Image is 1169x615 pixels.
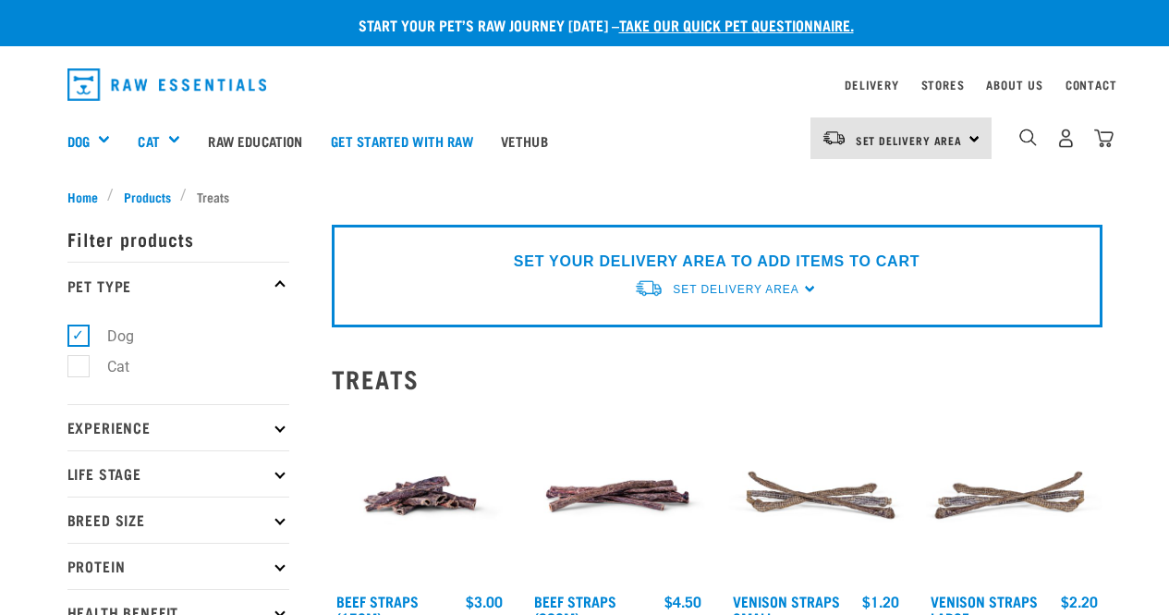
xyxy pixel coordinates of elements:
[67,404,289,450] p: Experience
[332,364,1102,393] h2: Treats
[728,408,905,584] img: Venison Straps
[67,543,289,589] p: Protein
[845,81,898,88] a: Delivery
[67,68,267,101] img: Raw Essentials Logo
[673,283,798,296] span: Set Delivery Area
[78,325,141,348] label: Dog
[487,104,562,178] a: Vethub
[1065,81,1117,88] a: Contact
[138,130,159,152] a: Cat
[78,355,137,378] label: Cat
[67,187,108,206] a: Home
[67,497,289,543] p: Breed Size
[67,187,98,206] span: Home
[67,450,289,497] p: Life Stage
[619,20,854,29] a: take our quick pet questionnaire.
[862,593,899,609] div: $1.20
[1019,129,1037,146] img: home-icon-1@2x.png
[634,278,664,298] img: van-moving.png
[530,408,706,584] img: Raw Essentials Beef Straps 6 Pack
[1056,129,1076,148] img: user.png
[1094,129,1114,148] img: home-icon@2x.png
[986,81,1042,88] a: About Us
[124,187,171,206] span: Products
[856,137,963,143] span: Set Delivery Area
[514,251,919,273] p: SET YOUR DELIVERY AREA TO ADD ITEMS TO CART
[822,129,846,146] img: van-moving.png
[664,593,701,609] div: $4.50
[466,593,503,609] div: $3.00
[67,215,289,262] p: Filter products
[67,262,289,308] p: Pet Type
[194,104,316,178] a: Raw Education
[67,187,1102,206] nav: breadcrumbs
[332,408,508,584] img: Raw Essentials Beef Straps 15cm 6 Pack
[53,61,1117,108] nav: dropdown navigation
[114,187,180,206] a: Products
[1061,593,1098,609] div: $2.20
[921,81,965,88] a: Stores
[926,408,1102,584] img: Stack of 3 Venison Straps Treats for Pets
[317,104,487,178] a: Get started with Raw
[67,130,90,152] a: Dog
